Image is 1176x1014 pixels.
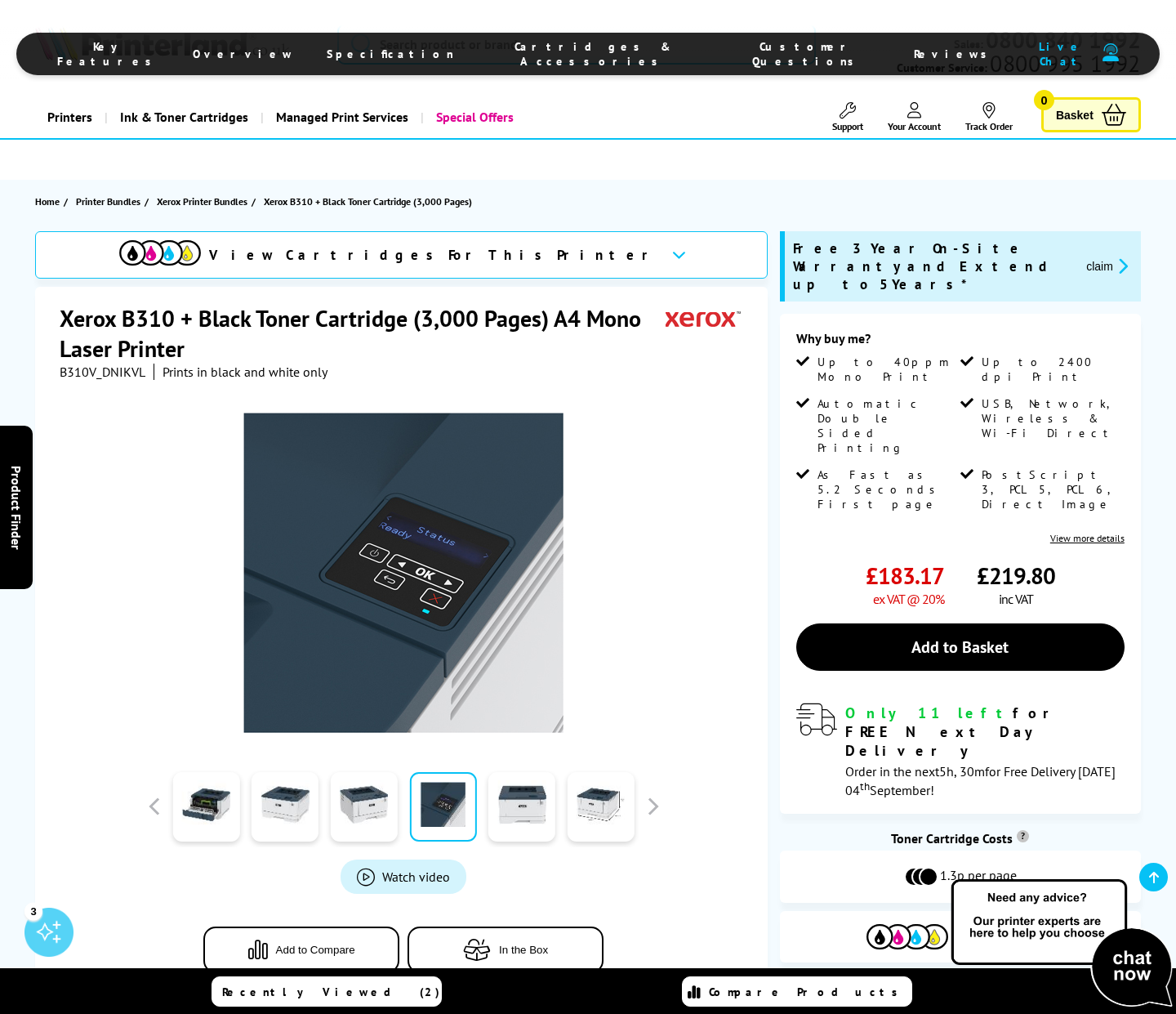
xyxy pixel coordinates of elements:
[408,927,604,973] button: In the Box
[999,591,1033,607] span: inc VAT
[1050,532,1125,544] a: View more details
[845,704,1013,722] span: Only 11 left
[939,763,985,779] span: 5h, 30m
[120,96,248,138] span: Ink & Toner Cartridges
[1081,257,1133,275] button: promo-description
[261,96,421,138] a: Managed Print Services
[817,467,957,511] span: As Fast as 5.2 Seconds First page
[35,96,105,138] a: Printers
[709,985,906,999] span: Compare Products
[977,561,1055,591] span: £219.80
[35,193,64,210] a: Home
[341,860,466,894] a: Product_All_Videos
[793,239,1073,293] span: Free 3 Year On-Site Warranty and Extend up to 5 Years*
[845,704,1125,760] div: for FREE Next Day Delivery
[866,924,948,949] img: Cartridges
[817,355,957,384] span: Up to 40ppm Mono Print
[1056,104,1094,126] span: Basket
[119,240,201,266] img: cmyk-icon.svg
[666,303,741,333] img: Xerox
[1034,90,1054,110] span: 0
[796,623,1125,671] a: Add to Basket
[382,869,450,885] span: Watch video
[222,985,440,999] span: Recently Viewed (2)
[276,944,355,956] span: Add to Compare
[866,561,944,591] span: £183.17
[487,39,701,69] span: Cartridges & Accessories
[965,102,1013,132] a: Track Order
[243,413,563,733] img: Thumbnail
[888,120,941,132] span: Your Account
[860,779,870,793] sup: th
[845,763,1116,798] span: Order in the next for Free Delivery [DATE] 04 September!
[982,396,1121,440] span: USB, Network, Wireless & Wi-Fi Direct
[60,303,666,364] h1: Xerox B310 + Black Toner Cartridge (3,000 Pages) A4 Mono Laser Printer
[105,96,261,138] a: Ink & Toner Cartridges
[193,47,294,61] span: Overview
[682,976,912,1007] a: Compare Products
[832,102,863,132] a: Support
[209,246,658,264] span: View Cartridges For This Printer
[203,927,399,973] button: Add to Compare
[421,96,526,138] a: Special Offers
[76,193,140,210] span: Printer Bundles
[24,902,42,920] div: 3
[57,39,160,69] span: Key Features
[157,193,247,210] span: Xerox Printer Bundles
[157,193,252,210] a: Xerox Printer Bundles
[780,830,1141,846] div: Toner Cartridge Costs
[35,193,60,210] span: Home
[264,195,472,208] span: Xerox B310 + Black Toner Cartridge (3,000 Pages)
[982,467,1121,511] span: PostScript 3, PCL 5, PCL 6, Direct Image
[1041,97,1141,132] a: Basket 0
[832,120,863,132] span: Support
[914,47,996,61] span: Reviews
[888,102,941,132] a: Your Account
[499,944,548,956] span: In the Box
[8,465,24,549] span: Product Finder
[796,704,1125,797] div: modal_delivery
[76,193,145,210] a: Printer Bundles
[733,39,881,69] span: Customer Questions
[792,923,1129,950] button: View Cartridges
[327,47,454,61] span: Specification
[1102,43,1119,62] img: user-headset-duotone.svg
[163,364,327,380] i: Prints in black and white only
[817,396,957,455] span: Automatic Double Sided Printing
[796,330,1125,355] div: Why buy me?
[873,591,944,607] span: ex VAT @ 20%
[1017,830,1029,842] sup: Cost per page
[940,867,1017,887] span: 1.3p per page
[947,877,1176,1011] img: Open Live Chat window
[60,364,145,380] span: B310V_DNIKVL
[212,976,442,1007] a: Recently Viewed (2)
[1028,39,1094,69] span: Live Chat
[982,355,1121,384] span: Up to 2400 dpi Print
